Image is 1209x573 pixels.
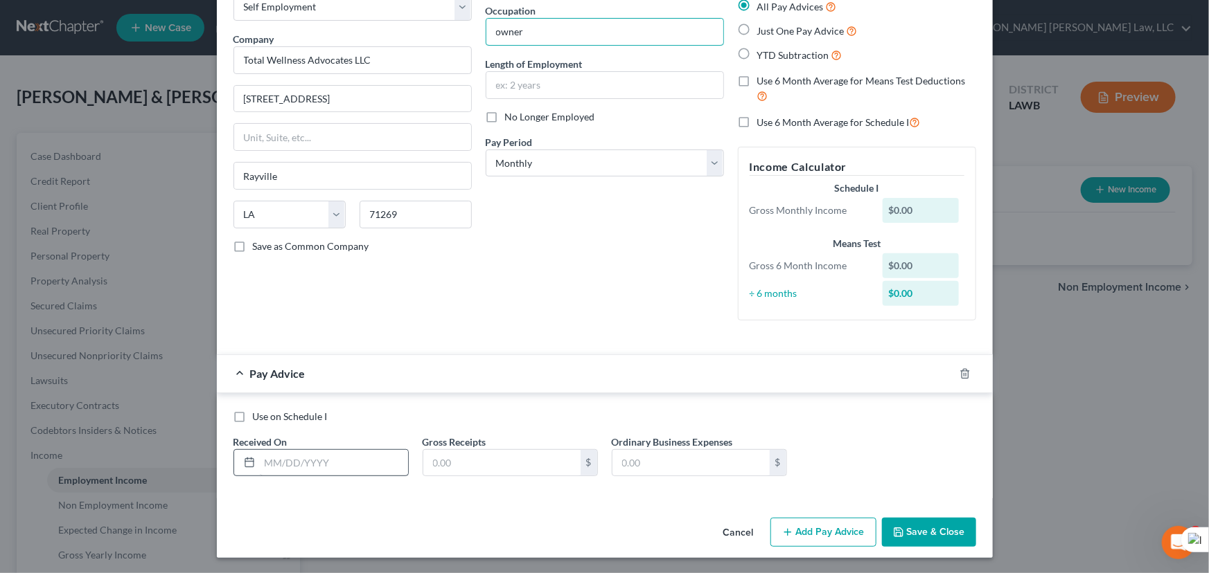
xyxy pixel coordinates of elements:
[486,19,723,45] input: --
[1190,526,1201,537] span: 3
[757,49,829,61] span: YTD Subtraction
[750,158,964,176] h5: Income Calculator
[581,450,597,476] div: $
[750,237,964,251] div: Means Test
[750,181,964,195] div: Schedule I
[486,3,536,18] label: Occupation
[883,253,959,278] div: $0.00
[486,57,583,71] label: Length of Employment
[757,116,910,128] span: Use 6 Month Average for Schedule I
[486,136,533,148] span: Pay Period
[253,240,369,252] span: Save as Common Company
[233,46,472,74] input: Search company by name...
[233,33,274,45] span: Company
[260,450,408,476] input: MM/DD/YYYY
[1162,526,1195,559] iframe: Intercom live chat
[234,86,471,112] input: Enter address...
[253,410,328,422] span: Use on Schedule I
[505,111,595,122] span: No Longer Employed
[486,72,723,98] input: ex: 2 years
[883,198,959,223] div: $0.00
[757,1,824,12] span: All Pay Advices
[612,450,770,476] input: 0.00
[883,281,959,306] div: $0.00
[423,435,486,449] label: Gross Receipts
[743,286,876,300] div: ÷ 6 months
[423,450,581,476] input: 0.00
[882,518,976,547] button: Save & Close
[712,519,765,547] button: Cancel
[757,25,845,37] span: Just One Pay Advice
[234,163,471,189] input: Enter city...
[234,124,471,150] input: Unit, Suite, etc...
[757,75,966,87] span: Use 6 Month Average for Means Test Deductions
[250,367,306,380] span: Pay Advice
[612,435,733,449] label: Ordinary Business Expenses
[743,203,876,217] div: Gross Monthly Income
[743,259,876,273] div: Gross 6 Month Income
[360,201,472,228] input: Enter zip...
[770,450,786,476] div: $
[233,436,288,448] span: Received On
[770,518,876,547] button: Add Pay Advice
